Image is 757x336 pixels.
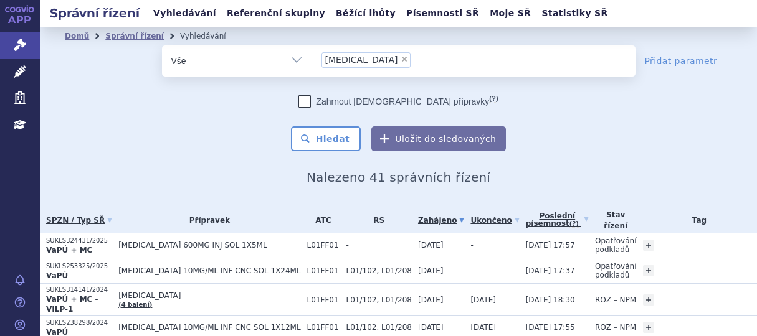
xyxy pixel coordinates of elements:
[307,266,340,275] span: L01FF01
[298,95,498,108] label: Zahrnout [DEMOGRAPHIC_DATA] přípravky
[414,52,421,67] input: [MEDICAL_DATA]
[418,296,444,304] span: [DATE]
[643,265,654,276] a: +
[307,296,340,304] span: L01FF01
[65,32,89,40] a: Domů
[223,5,329,22] a: Referenční skupiny
[470,241,473,250] span: -
[489,95,498,103] abbr: (?)
[180,27,242,45] li: Vyhledávání
[46,295,98,314] strong: VaPÚ + MC - VILP-1
[595,236,637,254] span: Opatřování podkladů
[118,241,300,250] span: [MEDICAL_DATA] 600MG INJ SOL 1X5ML
[346,323,412,332] span: L01/102, L01/208
[118,266,300,275] span: [MEDICAL_DATA] 10MG/ML INF CNC SOL 1X24ML
[526,323,575,332] span: [DATE] 17:55
[470,266,473,275] span: -
[291,126,361,151] button: Hledat
[118,301,152,308] a: (4 balení)
[46,319,112,327] p: SUKLS238298/2024
[595,296,636,304] span: ROZ – NPM
[470,212,519,229] a: Ukončeno
[402,5,483,22] a: Písemnosti SŘ
[418,266,444,275] span: [DATE]
[325,55,398,64] span: [MEDICAL_DATA]
[643,240,654,251] a: +
[346,241,412,250] span: -
[118,291,300,300] span: [MEDICAL_DATA]
[418,323,444,332] span: [DATE]
[526,241,575,250] span: [DATE] 17:57
[46,286,112,294] p: SUKLS314141/2024
[595,323,636,332] span: ROZ – NPM
[112,207,300,233] th: Přípravek
[307,241,340,250] span: L01FF01
[46,262,112,271] p: SUKLS253325/2025
[470,296,496,304] span: [DATE]
[645,55,718,67] a: Přidat parametr
[40,4,150,22] h2: Správní řízení
[150,5,220,22] a: Vyhledávání
[526,207,589,233] a: Poslednípísemnost(?)
[105,32,164,40] a: Správní řízení
[118,323,300,332] span: [MEDICAL_DATA] 10MG/ML INF CNC SOL 1X12ML
[401,55,408,63] span: ×
[526,296,575,304] span: [DATE] 18:30
[301,207,340,233] th: ATC
[637,207,756,233] th: Tag
[470,323,496,332] span: [DATE]
[371,126,506,151] button: Uložit do sledovaných
[346,266,412,275] span: L01/102, L01/208
[46,271,68,280] strong: VaPÚ
[418,212,464,229] a: Zahájeno
[643,322,654,333] a: +
[538,5,611,22] a: Statistiky SŘ
[589,207,637,233] th: Stav řízení
[307,323,340,332] span: L01FF01
[340,207,412,233] th: RS
[332,5,399,22] a: Běžící lhůty
[595,262,637,279] span: Opatřování podkladů
[307,170,490,185] span: Nalezeno 41 správních řízení
[569,220,579,228] abbr: (?)
[46,246,92,254] strong: VaPÚ + MC
[346,296,412,304] span: L01/102, L01/208
[418,241,444,250] span: [DATE]
[46,236,112,245] p: SUKLS324431/2025
[526,266,575,275] span: [DATE] 17:37
[486,5,535,22] a: Moje SŘ
[643,294,654,306] a: +
[46,212,112,229] a: SPZN / Typ SŘ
